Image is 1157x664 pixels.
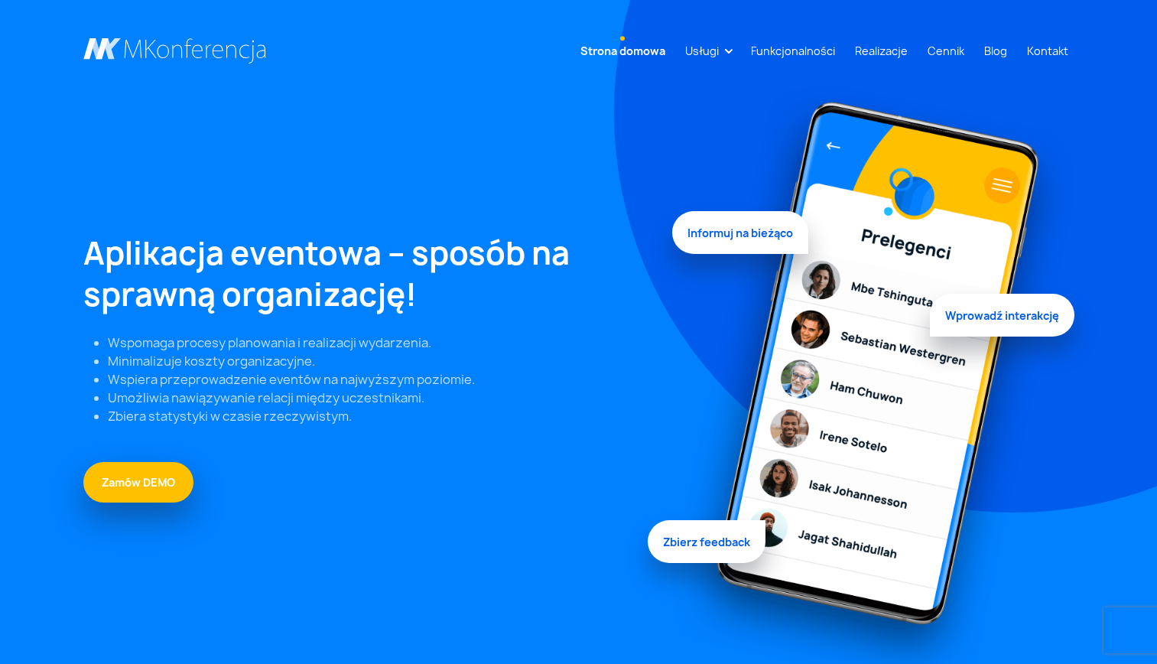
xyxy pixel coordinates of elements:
[108,389,654,407] li: Umożliwia nawiązywanie relacji między uczestnikami.
[672,210,808,252] span: Informuj na bieżąco
[108,407,654,425] li: Zbiera statystyki w czasie rzeczywistym.
[849,37,914,65] a: Realizacje
[83,233,654,315] h1: Aplikacja eventowa – sposób na sprawną organizację!
[108,352,654,370] li: Minimalizuje koszty organizacyjne.
[679,37,725,65] a: Usługi
[921,37,970,65] a: Cennik
[83,462,193,503] a: Zamów DEMO
[745,37,841,65] a: Funkcjonalności
[978,37,1013,65] a: Blog
[108,334,654,352] li: Wspomaga procesy planowania i realizacji wydarzenia.
[574,37,671,65] a: Strona domowa
[930,298,1074,340] span: Wprowadź interakcję
[1021,37,1074,65] a: Kontakt
[108,370,654,389] li: Wspiera przeprowadzenie eventów na najwyższym poziomie.
[648,519,765,562] span: Zbierz feedback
